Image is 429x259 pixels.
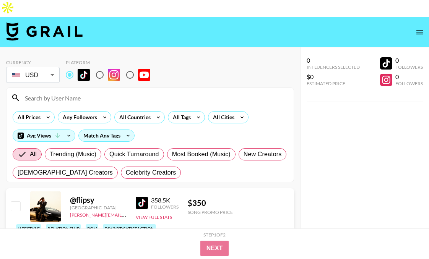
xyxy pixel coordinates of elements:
div: Match Any Tags [79,130,134,141]
div: 358.5K [151,196,179,204]
div: Currency [6,60,60,65]
div: relationship [46,224,81,233]
div: All Prices [13,112,42,123]
div: Step 1 of 2 [203,232,226,238]
img: TikTok [136,197,148,209]
div: [GEOGRAPHIC_DATA] [70,205,127,210]
img: YouTube [138,69,150,81]
button: View Full Stats [136,214,172,220]
img: Instagram [108,69,120,81]
div: $ 350 [188,198,233,208]
div: lifestyle [16,224,41,233]
span: [DEMOGRAPHIC_DATA] Creators [18,168,113,177]
iframe: Drift Widget Chat Controller [391,221,420,250]
div: Followers [395,64,423,70]
button: Next [200,241,229,256]
a: [PERSON_NAME][EMAIL_ADDRESS][DOMAIN_NAME] [70,210,183,218]
button: open drawer [412,24,427,40]
span: New Creators [244,150,282,159]
div: diy/art/satisfaction [103,224,156,233]
div: Song Promo Price [188,209,233,215]
div: Platform [66,60,156,65]
input: Search by User Name [20,92,289,104]
div: Avg Views [13,130,75,141]
div: Followers [395,81,423,86]
div: All Countries [115,112,152,123]
span: All [30,150,37,159]
div: 0 [395,73,423,81]
div: $0 [307,73,360,81]
span: Most Booked (Music) [172,150,231,159]
div: Followers [151,204,179,210]
span: Quick Turnaround [109,150,159,159]
div: All Cities [208,112,236,123]
div: All Tags [168,112,192,123]
span: Celebrity Creators [126,168,176,177]
div: Estimated Price [307,81,360,86]
div: USD [8,68,58,82]
div: pov [86,224,98,233]
img: TikTok [78,69,90,81]
span: Trending (Music) [50,150,96,159]
div: 0 [395,57,423,64]
div: @ flipsy [70,195,127,205]
img: Grail Talent [6,22,83,40]
div: Any Followers [58,112,99,123]
div: Influencers Selected [307,64,360,70]
div: 0 [307,57,360,64]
